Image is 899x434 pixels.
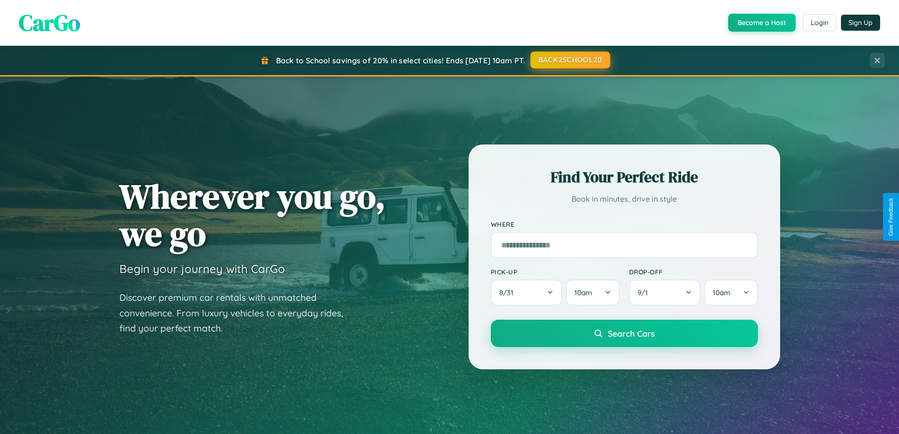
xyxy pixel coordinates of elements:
button: 10am [566,280,619,306]
span: Back to School savings of 20% in select cities! Ends [DATE] 10am PT. [276,56,525,65]
h2: Find Your Perfect Ride [491,167,758,187]
p: Discover premium car rentals with unmatched convenience. From luxury vehicles to everyday rides, ... [119,290,355,336]
span: 8 / 31 [499,288,518,297]
button: Sign Up [841,15,880,31]
p: Book in minutes, drive in style [491,192,758,206]
button: 10am [704,280,757,306]
span: 9 / 1 [638,288,653,297]
button: BACK2SCHOOL20 [530,51,610,68]
button: Login [803,14,836,31]
h3: Begin your journey with CarGo [119,262,285,276]
button: Become a Host [728,14,796,32]
span: CarGo [19,7,80,38]
button: 9/1 [629,280,701,306]
button: 8/31 [491,280,563,306]
label: Pick-up [491,268,620,276]
label: Drop-off [629,268,758,276]
h1: Wherever you go, we go [119,178,386,252]
span: 10am [713,288,731,297]
span: Search Cars [608,328,655,339]
button: Search Cars [491,320,758,347]
span: 10am [574,288,592,297]
div: Give Feedback [888,198,894,236]
label: Where [491,220,758,228]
